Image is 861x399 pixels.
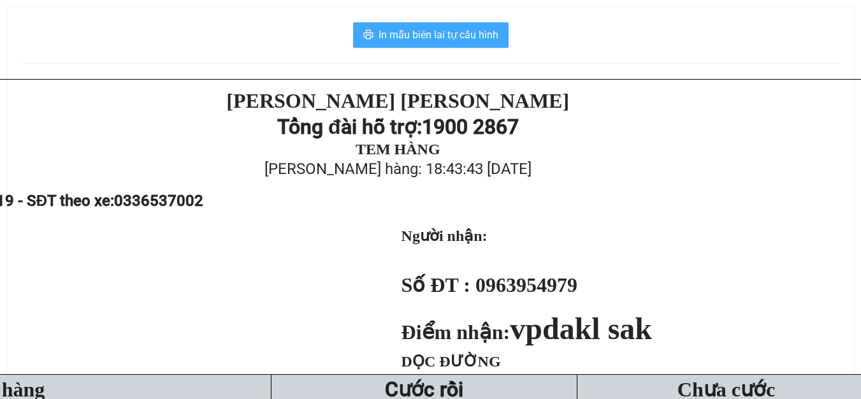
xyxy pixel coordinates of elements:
span: 0963954979 [475,273,577,296]
button: printerIn mẫu biên lai tự cấu hình [353,22,509,48]
span: In mẫu biên lai tự cấu hình [379,27,498,43]
strong: Số ĐT : [402,273,470,296]
span: [PERSON_NAME] hàng: 18:43:43 [DATE] [264,160,532,178]
strong: TEM HÀNG [356,141,440,157]
strong: Điểm nhận: [402,321,653,344]
strong: Tổng đài hỗ trợ: [277,115,422,139]
strong: [PERSON_NAME] [PERSON_NAME] [226,89,569,112]
strong: Người nhận: [402,228,488,244]
span: printer [363,29,373,41]
strong: 1900 2867 [422,115,519,139]
span: vpdakl sak [510,312,652,345]
span: 0336537002 [114,192,203,210]
span: DỌC ĐƯỜNG [402,353,501,370]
